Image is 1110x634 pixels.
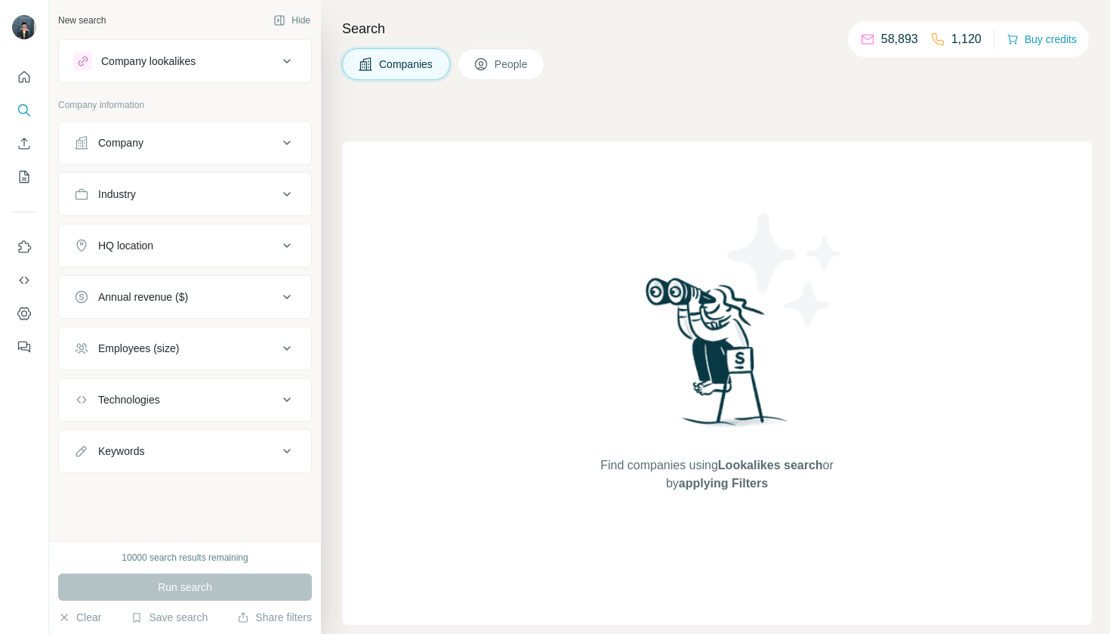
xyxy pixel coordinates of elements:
button: Use Surfe on LinkedIn [12,233,36,261]
div: Technologies [98,392,160,407]
button: Industry [59,176,311,212]
div: New search [58,14,106,27]
button: Employees (size) [59,330,311,366]
div: Employees (size) [98,341,179,356]
p: 1,120 [951,30,982,48]
button: Keywords [59,433,311,469]
img: Avatar [12,15,36,39]
div: Keywords [98,444,144,459]
button: My lists [12,163,36,190]
img: Surfe Illustration - Stars [717,202,853,338]
button: Share filters [237,610,312,625]
button: Hide [263,9,321,32]
p: Company information [58,98,312,112]
button: Company lookalikes [59,43,311,79]
button: Quick start [12,63,36,91]
button: Dashboard [12,300,36,327]
button: Clear [58,610,101,625]
div: HQ location [98,238,153,253]
button: Buy credits [1007,29,1077,50]
button: Enrich CSV [12,130,36,157]
h4: Search [342,18,1092,39]
p: 58,893 [881,30,918,48]
button: Feedback [12,333,36,360]
button: Annual revenue ($) [59,279,311,315]
div: Company [98,135,143,150]
button: Company [59,125,311,161]
span: People [495,57,529,72]
span: Lookalikes search [718,459,823,472]
button: Use Surfe API [12,267,36,294]
div: Company lookalikes [101,54,196,69]
span: Find companies using or by [596,456,837,493]
button: Technologies [59,382,311,418]
div: 10000 search results remaining [122,551,248,564]
span: Companies [379,57,434,72]
img: Surfe Illustration - Woman searching with binoculars [639,274,796,442]
button: HQ location [59,227,311,264]
div: Annual revenue ($) [98,289,188,305]
button: Search [12,97,36,124]
div: Industry [98,187,136,202]
span: applying Filters [679,477,768,490]
button: Save search [131,610,208,625]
